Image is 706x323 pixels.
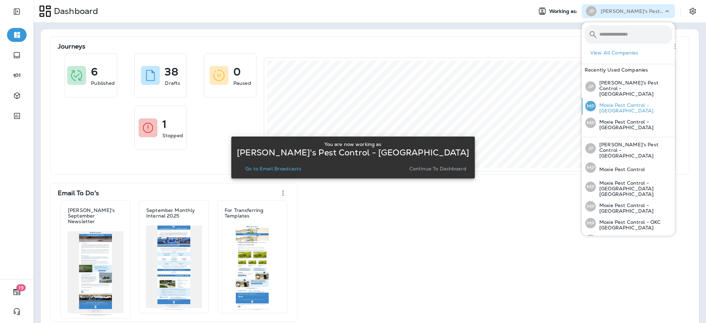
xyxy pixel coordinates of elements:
p: Published [91,80,115,87]
button: Settings [686,5,699,17]
img: 100436a1-f6b4-4e02-97fb-0e49f37548b0.jpg [224,226,280,310]
button: MPMoxie Pest Control - [GEOGRAPHIC_DATA] [582,198,675,215]
p: Email To Do's [58,190,99,197]
p: [PERSON_NAME]'s Pest Control - [GEOGRAPHIC_DATA] [596,142,672,159]
button: View All Companies [587,47,675,58]
p: Moxie Pest Control - [GEOGRAPHIC_DATA] [596,119,672,130]
div: JP [585,81,596,92]
p: Moxie Pest Control [596,167,645,172]
button: Continue to Dashboard [407,164,469,174]
p: Go to Email Broadcasts [245,166,301,171]
p: 38 [165,68,178,75]
p: Moxie Pest Control - OKC [GEOGRAPHIC_DATA] [596,219,672,230]
p: [PERSON_NAME]'s September Newsletter [68,207,123,224]
p: [PERSON_NAME]'s Pest Control - [GEOGRAPHIC_DATA] [237,150,469,155]
div: MP [585,201,596,212]
p: Moxie Pest Control - [GEOGRAPHIC_DATA] [596,203,672,214]
button: MPMoxie Pest Control - OKC [GEOGRAPHIC_DATA] [582,215,675,232]
p: Dashboard [51,6,98,16]
div: MP [585,101,596,111]
p: [PERSON_NAME]'s Pest Control - [GEOGRAPHIC_DATA] [601,8,664,14]
div: MP [585,182,596,192]
p: 6 [91,68,98,75]
span: Working as: [549,8,579,14]
div: JP [585,143,596,154]
p: September Monthly Internal 2025 [146,207,202,219]
button: Go to Email Broadcasts [242,164,304,174]
p: For Transferring Templates [225,207,280,219]
div: MP [585,218,596,228]
p: Moxie Pest Control - [GEOGRAPHIC_DATA] [GEOGRAPHIC_DATA] [596,180,672,197]
button: MPMoxie Pest Control - [GEOGRAPHIC_DATA] [582,232,675,248]
button: MPMoxie Pest Control - [GEOGRAPHIC_DATA] [582,115,675,131]
img: 89a90694-01c7-479c-9eb2-4a4a7997c54c.jpg [146,226,202,310]
button: MPMoxie Pest Control [582,160,675,176]
p: Drafts [165,80,180,87]
p: Stopped [162,132,183,139]
div: JP [586,6,596,16]
p: [PERSON_NAME]'s Pest Control - [GEOGRAPHIC_DATA] [596,80,672,97]
div: Recently Used Companies [582,64,675,75]
button: 19 [7,285,27,299]
p: You are now working as [324,141,381,147]
span: 19 [16,284,26,291]
p: Moxie Pest Control - [GEOGRAPHIC_DATA] [596,102,672,113]
button: JP[PERSON_NAME]'s Pest Control - [GEOGRAPHIC_DATA] [582,137,675,160]
button: JP[PERSON_NAME]'s Pest Control - [GEOGRAPHIC_DATA] [582,75,675,98]
div: MP [585,235,596,245]
img: f05a34d9-2f60-4ec5-a4eb-95aa68c9b31b.jpg [68,231,123,316]
p: 1 [162,121,167,128]
p: Journeys [58,43,85,50]
button: MPMoxie Pest Control - [GEOGRAPHIC_DATA] [582,98,675,115]
div: MP [585,162,596,173]
div: MP [585,118,596,128]
p: Continue to Dashboard [409,166,466,171]
button: MPMoxie Pest Control - [GEOGRAPHIC_DATA] [GEOGRAPHIC_DATA] [582,176,675,198]
button: Expand Sidebar [7,5,27,19]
